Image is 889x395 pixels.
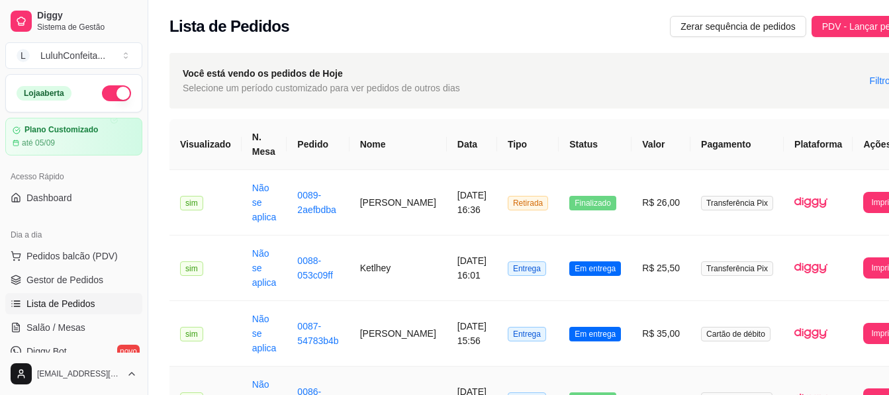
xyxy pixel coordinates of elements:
span: Finalizado [569,196,616,210]
th: Status [559,119,632,170]
td: [DATE] 16:36 [447,170,497,236]
img: diggy [794,186,827,219]
span: Entrega [508,327,546,341]
span: Diggy [37,10,137,22]
td: [PERSON_NAME] [350,170,447,236]
a: Lista de Pedidos [5,293,142,314]
a: 0089-2aefbdba [297,190,336,215]
td: Ketlhey [350,236,447,301]
a: Salão / Mesas [5,317,142,338]
article: Plano Customizado [24,125,98,135]
th: Data [447,119,497,170]
span: Transferência Pix [701,261,773,276]
th: Nome [350,119,447,170]
span: Selecione um período customizado para ver pedidos de outros dias [183,81,460,95]
th: Valor [632,119,690,170]
a: Dashboard [5,187,142,208]
span: Em entrega [569,327,621,341]
span: Sistema de Gestão [37,22,137,32]
div: LuluhConfeita ... [40,49,105,62]
button: [EMAIL_ADDRESS][DOMAIN_NAME] [5,358,142,390]
a: Não se aplica [252,183,277,222]
th: Plataforma [784,119,853,170]
span: Dashboard [26,191,72,204]
th: N. Mesa [242,119,287,170]
img: diggy [794,251,827,285]
td: [PERSON_NAME] [350,301,447,367]
span: [EMAIL_ADDRESS][DOMAIN_NAME] [37,369,121,379]
span: Gestor de Pedidos [26,273,103,286]
th: Pagamento [690,119,784,170]
th: Visualizado [169,119,242,170]
a: Não se aplica [252,248,277,288]
td: R$ 26,00 [632,170,690,236]
td: R$ 35,00 [632,301,690,367]
article: até 05/09 [22,138,55,148]
th: Pedido [287,119,349,170]
span: Entrega [508,261,546,276]
span: Diggy Bot [26,345,67,358]
a: DiggySistema de Gestão [5,5,142,37]
span: Retirada [508,196,548,210]
a: 0087-54783b4b [297,321,338,346]
span: Pedidos balcão (PDV) [26,249,118,263]
span: Cartão de débito [701,327,771,341]
h2: Lista de Pedidos [169,16,289,37]
img: diggy [794,317,827,350]
span: Em entrega [569,261,621,276]
td: [DATE] 15:56 [447,301,497,367]
a: Plano Customizadoaté 05/09 [5,118,142,155]
td: [DATE] 16:01 [447,236,497,301]
a: 0088-053c09ff [297,255,332,281]
td: R$ 25,50 [632,236,690,301]
span: sim [180,196,203,210]
span: Lista de Pedidos [26,297,95,310]
a: Gestor de Pedidos [5,269,142,290]
span: sim [180,327,203,341]
div: Loja aberta [17,86,71,101]
th: Tipo [497,119,559,170]
span: L [17,49,30,62]
a: Não se aplica [252,314,277,353]
span: sim [180,261,203,276]
span: Salão / Mesas [26,321,85,334]
button: Pedidos balcão (PDV) [5,245,142,267]
button: Alterar Status [102,85,131,101]
strong: Você está vendo os pedidos de Hoje [183,68,343,79]
div: Dia a dia [5,224,142,245]
button: Select a team [5,42,142,69]
a: Diggy Botnovo [5,341,142,362]
span: Transferência Pix [701,196,773,210]
div: Acesso Rápido [5,166,142,187]
span: Zerar sequência de pedidos [680,19,796,34]
button: Zerar sequência de pedidos [670,16,806,37]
